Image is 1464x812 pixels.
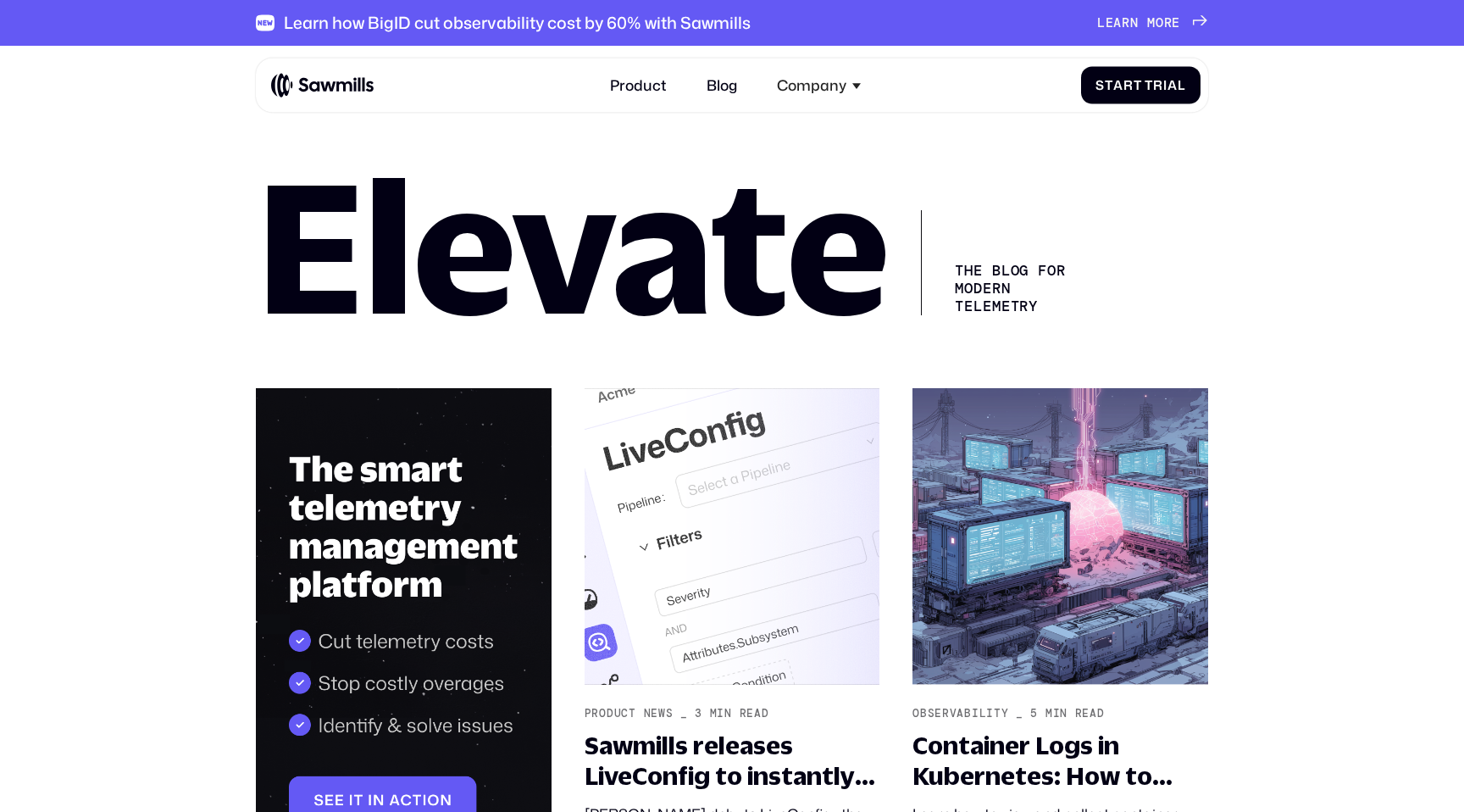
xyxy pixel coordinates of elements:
span: o [1156,15,1164,31]
span: a [1167,78,1178,93]
div: Sawmills releases LiveConfig to instantly configure your telemetry pipeline without deployment [585,731,879,791]
span: L [1097,15,1106,31]
div: Company [766,65,872,105]
span: n [1130,15,1139,31]
div: 3 [695,707,702,720]
span: r [1123,78,1134,93]
span: r [1164,15,1173,31]
div: Product News [585,707,674,720]
a: StartTrial [1081,67,1201,104]
div: _ [1016,707,1023,720]
a: Learnmore [1097,15,1208,31]
div: Container Logs in Kubernetes: How to View and Collect Them [912,731,1207,791]
div: min read [710,707,769,720]
div: min read [1045,707,1105,720]
a: Product [599,65,677,105]
span: m [1147,15,1156,31]
a: Blog [696,65,748,105]
span: r [1153,78,1163,93]
span: e [1172,15,1180,31]
div: The Blog for Modern telemetry [921,210,1067,314]
div: Company [777,76,846,94]
div: Observability [912,707,1008,720]
span: e [1106,15,1114,31]
span: T [1145,78,1153,93]
span: a [1113,15,1122,31]
span: a [1113,78,1123,93]
span: l [1178,78,1186,93]
span: r [1122,15,1130,31]
div: 5 [1030,707,1038,720]
span: i [1163,78,1167,93]
span: t [1105,78,1113,93]
h1: Elevate [256,174,888,314]
span: S [1095,78,1105,93]
span: t [1134,78,1142,93]
div: _ [680,707,688,720]
div: Learn how BigID cut observability cost by 60% with Sawmills [284,13,751,32]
